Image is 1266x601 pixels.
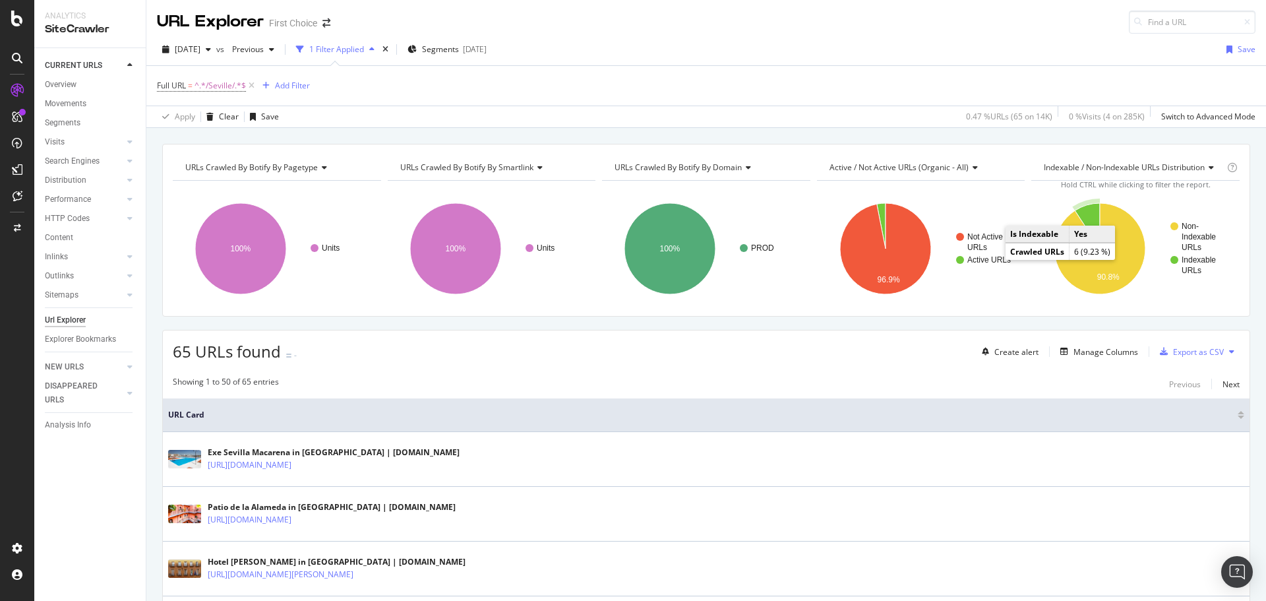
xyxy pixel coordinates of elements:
text: PROD [751,243,774,253]
button: Save [245,106,279,127]
svg: A chart. [173,191,379,306]
text: Active URLs [967,255,1011,265]
text: Indexable [1182,255,1216,265]
td: Yes [1070,226,1116,243]
a: Sitemaps [45,288,123,302]
td: 6 (9.23 %) [1070,243,1116,261]
text: Indexable [1182,232,1216,241]
button: Previous [227,39,280,60]
a: Analysis Info [45,418,136,432]
input: Find a URL [1129,11,1255,34]
button: Add Filter [257,78,310,94]
div: Distribution [45,174,86,187]
h4: URLs Crawled By Botify By pagetype [183,157,369,178]
svg: A chart. [602,191,808,306]
div: Next [1222,379,1240,390]
div: [DATE] [463,44,487,55]
div: Apply [175,111,195,122]
text: 100% [231,244,251,253]
div: CURRENT URLS [45,59,102,73]
text: Units [537,243,555,253]
button: Apply [157,106,195,127]
button: Export as CSV [1155,341,1224,362]
a: Performance [45,193,123,206]
text: Not Active [967,232,1003,241]
div: - [294,350,297,361]
div: NEW URLS [45,360,84,374]
button: Segments[DATE] [402,39,492,60]
span: URLs Crawled By Botify By pagetype [185,162,318,173]
div: First Choice [269,16,317,30]
div: Url Explorer [45,313,86,327]
span: Full URL [157,80,186,91]
button: Create alert [977,341,1039,362]
div: Open Intercom Messenger [1221,556,1253,588]
div: 1 Filter Applied [309,44,364,55]
div: DISAPPEARED URLS [45,379,111,407]
div: Segments [45,116,80,130]
button: Next [1222,376,1240,392]
a: Inlinks [45,250,123,264]
text: Non- [1182,222,1199,231]
h4: Active / Not Active URLs [827,157,1013,178]
div: Save [1238,44,1255,55]
a: Overview [45,78,136,92]
a: Explorer Bookmarks [45,332,136,346]
text: Units [322,243,340,253]
a: Content [45,231,136,245]
span: = [188,80,193,91]
div: 0.47 % URLs ( 65 on 14K ) [966,111,1052,122]
div: Hotel [PERSON_NAME] in [GEOGRAPHIC_DATA] | [DOMAIN_NAME] [208,556,466,568]
text: URLs [967,243,987,252]
div: Exe Sevilla Macarena in [GEOGRAPHIC_DATA] | [DOMAIN_NAME] [208,447,460,459]
div: Explorer Bookmarks [45,332,116,346]
a: HTTP Codes [45,212,123,226]
span: ^.*/Seville/.*$ [195,77,246,95]
span: vs [216,44,227,55]
h4: URLs Crawled By Botify By domain [612,157,799,178]
div: SiteCrawler [45,22,135,37]
span: Active / Not Active URLs (organic - all) [829,162,969,173]
a: NEW URLS [45,360,123,374]
a: [URL][DOMAIN_NAME] [208,459,291,472]
button: Manage Columns [1055,344,1138,360]
div: Analytics [45,11,135,22]
div: Visits [45,135,65,149]
text: 96.9% [877,275,899,284]
div: Export as CSV [1173,346,1224,358]
div: arrow-right-arrow-left [322,18,330,28]
h4: URLs Crawled By Botify By smartlink [398,157,584,178]
text: 90.8% [1097,272,1120,282]
div: Inlinks [45,250,68,264]
div: Outlinks [45,269,74,283]
div: times [380,43,391,56]
button: 1 Filter Applied [291,39,380,60]
span: URLs Crawled By Botify By smartlink [400,162,533,173]
h4: Indexable / Non-Indexable URLs Distribution [1041,157,1224,178]
a: Visits [45,135,123,149]
a: Distribution [45,174,123,187]
img: main image [168,450,201,468]
div: Content [45,231,73,245]
button: Switch to Advanced Mode [1156,106,1255,127]
svg: A chart. [1031,191,1240,306]
div: Showing 1 to 50 of 65 entries [173,376,279,392]
svg: A chart. [388,191,594,306]
div: Search Engines [45,154,100,168]
button: Save [1221,39,1255,60]
span: Segments [422,44,459,55]
div: Previous [1169,379,1201,390]
span: 65 URLs found [173,340,281,362]
text: URLs [1182,266,1201,275]
span: Previous [227,44,264,55]
div: HTTP Codes [45,212,90,226]
span: URL Card [168,409,1234,421]
div: 0 % Visits ( 4 on 285K ) [1069,111,1145,122]
a: DISAPPEARED URLS [45,379,123,407]
div: Add Filter [275,80,310,91]
text: 100% [660,244,680,253]
img: Equal [286,354,291,358]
